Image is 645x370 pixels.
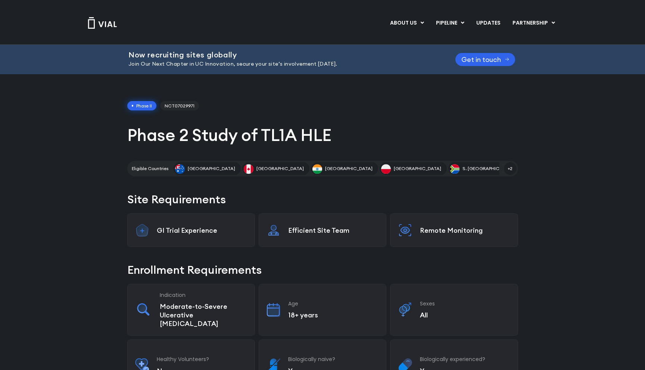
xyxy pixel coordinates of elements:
a: UPDATES [470,17,506,29]
p: Join Our Next Chapter in UC Innovation, secure your site’s involvement [DATE]. [128,60,437,68]
span: S. [GEOGRAPHIC_DATA] [462,165,515,172]
span: Get in touch [461,57,501,62]
span: [GEOGRAPHIC_DATA] [325,165,373,172]
h3: Sexes [420,300,510,307]
a: PARTNERSHIPMenu Toggle [507,17,561,29]
span: [GEOGRAPHIC_DATA] [188,165,235,172]
a: PIPELINEMenu Toggle [430,17,470,29]
p: Remote Monitoring [420,226,510,235]
span: NCT07029971 [160,101,199,111]
p: All [420,311,510,319]
img: Canada [244,164,253,174]
h3: Biologically experienced? [420,356,510,363]
span: [GEOGRAPHIC_DATA] [256,165,304,172]
h3: Indication [160,292,247,298]
img: S. Africa [450,164,459,174]
img: Poland [381,164,391,174]
img: Australia [175,164,185,174]
img: India [312,164,322,174]
p: 18+ years [288,311,378,319]
h3: Age [288,300,378,307]
h1: Phase 2 Study of TL1A HLE [127,124,518,146]
span: Phase II [127,101,157,111]
p: Moderate-to-Severe Ulcerative [MEDICAL_DATA] [160,302,247,328]
p: GI Trial Experience [157,226,247,235]
span: [GEOGRAPHIC_DATA] [394,165,441,172]
a: ABOUT USMenu Toggle [384,17,430,29]
a: Get in touch [455,53,515,66]
h2: Enrollment Requirements [127,262,518,278]
p: Efficient Site Team [288,226,378,235]
h2: Eligible Countries [132,165,168,172]
h2: Now recruiting sites globally [128,51,437,59]
h3: Healthy Volunteers? [157,356,247,363]
h2: Site Requirements [127,191,518,207]
span: +2 [504,162,517,175]
h3: Biologically naive? [288,356,378,363]
img: Vial Logo [87,17,117,29]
